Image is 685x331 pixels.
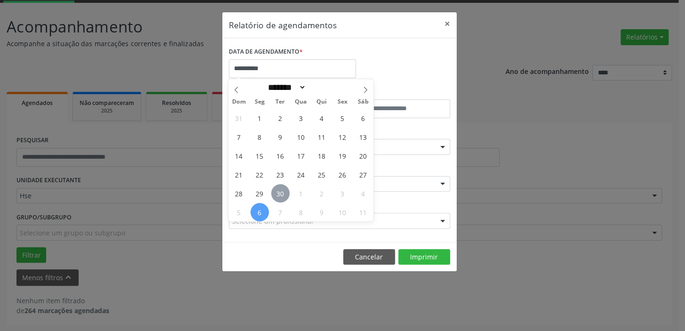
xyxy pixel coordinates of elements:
span: Setembro 9, 2025 [271,128,290,146]
span: Outubro 7, 2025 [271,203,290,221]
span: Setembro 12, 2025 [333,128,351,146]
span: Setembro 30, 2025 [271,184,290,202]
span: Outubro 10, 2025 [333,203,351,221]
span: Sáb [353,99,373,105]
span: Setembro 1, 2025 [250,109,269,127]
span: Setembro 29, 2025 [250,184,269,202]
span: Dom [228,99,249,105]
span: Outubro 6, 2025 [250,203,269,221]
select: Month [265,82,306,92]
span: Setembro 25, 2025 [313,165,331,184]
span: Setembro 7, 2025 [230,128,248,146]
input: Year [306,82,337,92]
span: Setembro 20, 2025 [354,146,372,165]
span: Outubro 8, 2025 [292,203,310,221]
span: Setembro 11, 2025 [313,128,331,146]
span: Setembro 27, 2025 [354,165,372,184]
span: Setembro 19, 2025 [333,146,351,165]
span: Outubro 3, 2025 [333,184,351,202]
span: Setembro 28, 2025 [230,184,248,202]
span: Setembro 15, 2025 [250,146,269,165]
button: Close [438,12,457,35]
span: Setembro 22, 2025 [250,165,269,184]
span: Outubro 5, 2025 [230,203,248,221]
span: Outubro 9, 2025 [313,203,331,221]
span: Ter [270,99,290,105]
span: Outubro 4, 2025 [354,184,372,202]
span: Setembro 8, 2025 [250,128,269,146]
span: Setembro 3, 2025 [292,109,310,127]
label: DATA DE AGENDAMENTO [229,45,303,59]
span: Setembro 21, 2025 [230,165,248,184]
span: Setembro 18, 2025 [313,146,331,165]
span: Qua [290,99,311,105]
span: Outubro 11, 2025 [354,203,372,221]
span: Setembro 24, 2025 [292,165,310,184]
span: Setembro 13, 2025 [354,128,372,146]
h5: Relatório de agendamentos [229,19,337,31]
span: Setembro 10, 2025 [292,128,310,146]
button: Cancelar [343,249,395,265]
span: Seg [249,99,270,105]
span: Setembro 5, 2025 [333,109,351,127]
span: Sex [332,99,353,105]
span: Outubro 2, 2025 [313,184,331,202]
span: Agosto 31, 2025 [230,109,248,127]
span: Qui [311,99,332,105]
span: Setembro 16, 2025 [271,146,290,165]
span: Setembro 14, 2025 [230,146,248,165]
label: ATÉ [342,85,450,99]
span: Setembro 2, 2025 [271,109,290,127]
span: Setembro 17, 2025 [292,146,310,165]
span: Outubro 1, 2025 [292,184,310,202]
span: Setembro 6, 2025 [354,109,372,127]
span: Setembro 26, 2025 [333,165,351,184]
span: Setembro 23, 2025 [271,165,290,184]
button: Imprimir [398,249,450,265]
span: Setembro 4, 2025 [313,109,331,127]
